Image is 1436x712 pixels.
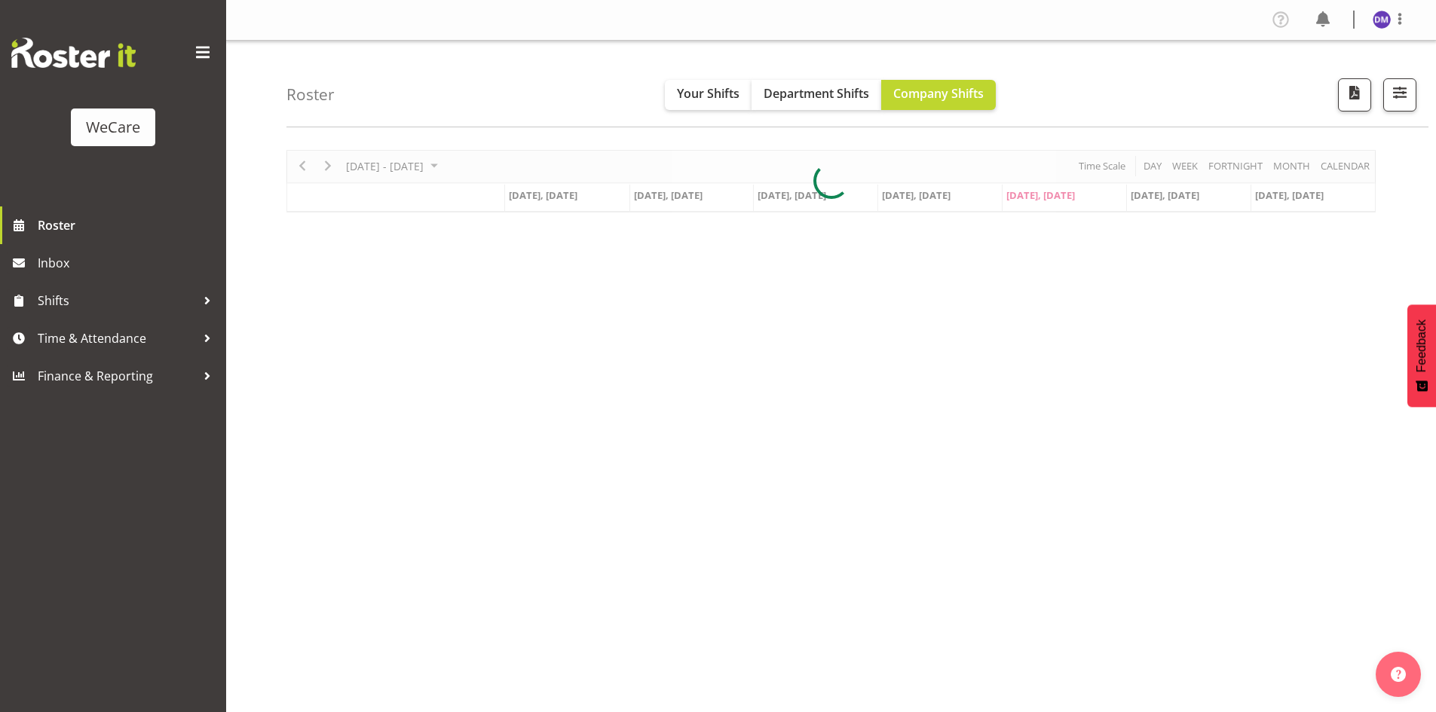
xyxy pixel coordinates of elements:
[1415,319,1428,372] span: Feedback
[1383,78,1416,112] button: Filter Shifts
[677,85,739,102] span: Your Shifts
[1373,11,1391,29] img: deepti-mahajan10466.jpg
[38,365,196,387] span: Finance & Reporting
[764,85,869,102] span: Department Shifts
[881,80,996,110] button: Company Shifts
[38,289,196,312] span: Shifts
[38,214,219,237] span: Roster
[1338,78,1371,112] button: Download a PDF of the roster according to the set date range.
[38,252,219,274] span: Inbox
[286,86,335,103] h4: Roster
[752,80,881,110] button: Department Shifts
[893,85,984,102] span: Company Shifts
[11,38,136,68] img: Rosterit website logo
[86,116,140,139] div: WeCare
[38,327,196,350] span: Time & Attendance
[1407,304,1436,407] button: Feedback - Show survey
[665,80,752,110] button: Your Shifts
[1391,667,1406,682] img: help-xxl-2.png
